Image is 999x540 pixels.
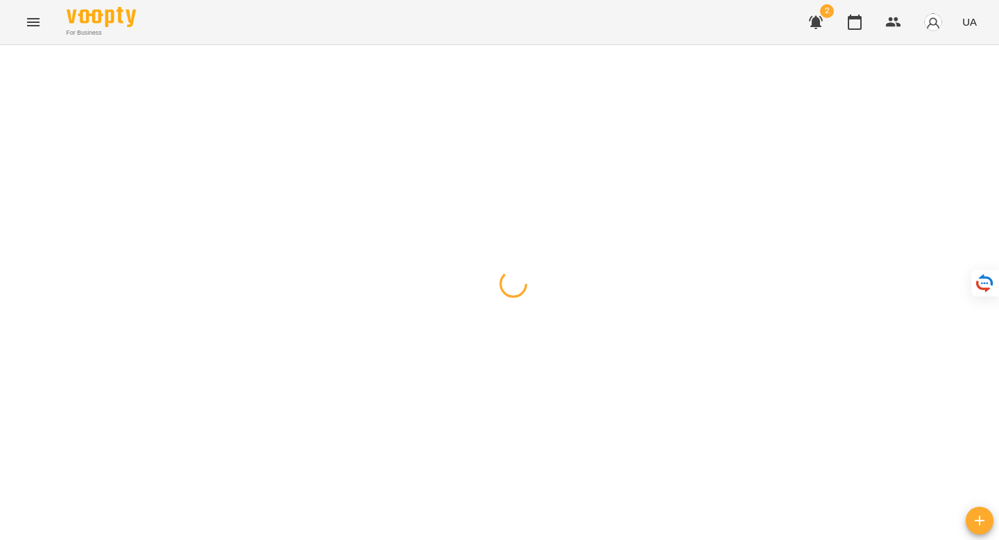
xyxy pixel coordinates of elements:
img: avatar_s.png [923,12,943,32]
span: 2 [820,4,834,18]
span: For Business [67,28,136,37]
img: Voopty Logo [67,7,136,27]
span: UA [962,15,977,29]
button: Menu [17,6,50,39]
button: UA [957,9,982,35]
